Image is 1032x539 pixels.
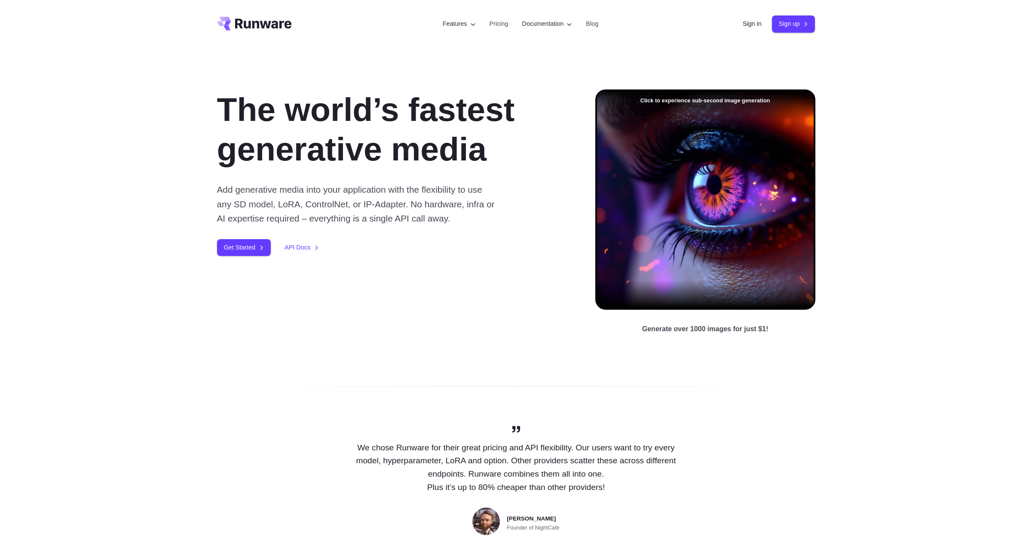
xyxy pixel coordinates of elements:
span: [PERSON_NAME] [507,514,556,524]
a: Sign in [743,19,762,29]
label: Features [443,19,476,29]
span: Founder of NightCafe [507,524,559,532]
p: We chose Runware for their great pricing and API flexibility. Our users want to try every model, ... [344,441,688,494]
a: Go to / [217,17,292,31]
h1: The world’s fastest generative media [217,89,568,169]
p: Add generative media into your application with the flexibility to use any SD model, LoRA, Contro... [217,182,498,225]
p: Generate over 1000 images for just $1! [642,323,768,335]
a: API Docs [285,243,319,253]
a: Get Started [217,239,271,256]
a: Pricing [490,19,508,29]
img: Person [472,508,500,535]
label: Documentation [522,19,573,29]
a: Blog [586,19,598,29]
a: Sign up [772,15,815,32]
